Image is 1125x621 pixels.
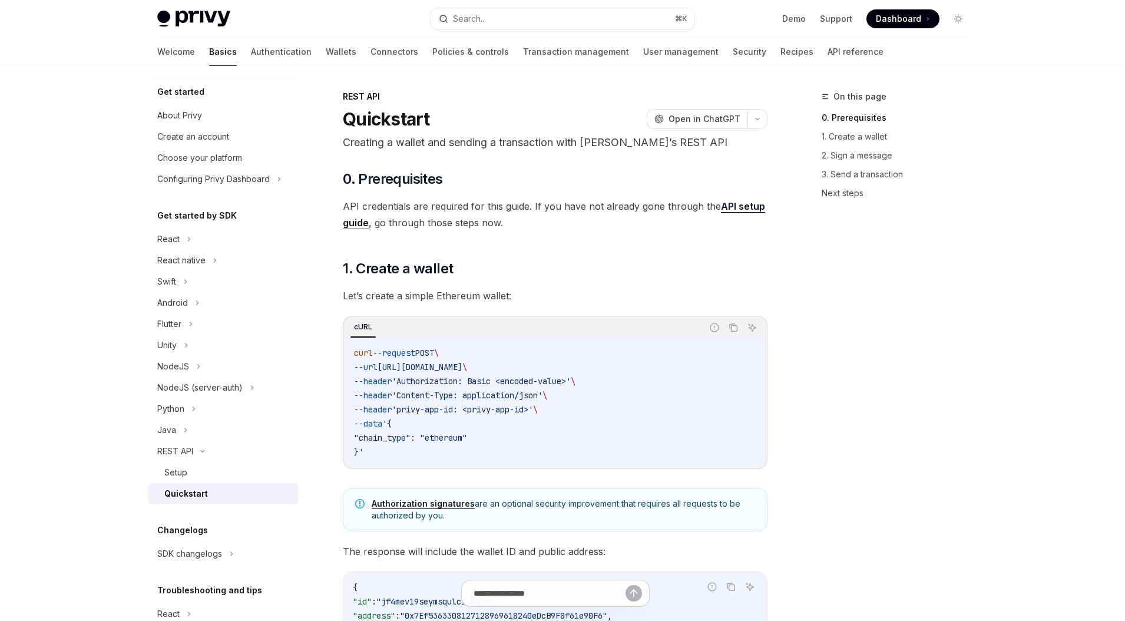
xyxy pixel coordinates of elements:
span: --data [354,418,382,429]
div: Choose your platform [157,151,242,165]
span: 'Authorization: Basic <encoded-value>' [392,376,571,387]
a: Authorization signatures [372,498,475,509]
a: Basics [209,38,237,66]
div: Unity [157,338,177,352]
div: React [157,607,180,621]
div: React native [157,253,206,267]
div: Quickstart [164,487,208,501]
button: Toggle dark mode [949,9,968,28]
div: REST API [343,91,767,103]
button: NodeJS [148,356,299,377]
span: --header [354,404,392,415]
a: 1. Create a wallet [822,127,977,146]
button: Copy the contents from the code block [726,320,741,335]
div: Java [157,423,176,437]
input: Ask a question... [474,580,626,606]
span: 0. Prerequisites [343,170,442,189]
img: light logo [157,11,230,27]
a: Policies & controls [432,38,509,66]
span: --request [373,348,415,358]
a: Next steps [822,184,977,203]
div: Android [157,296,188,310]
div: React [157,232,180,246]
span: '{ [382,418,392,429]
div: Python [157,402,184,416]
button: Unity [148,335,299,356]
div: Flutter [157,317,181,331]
a: Connectors [370,38,418,66]
a: Recipes [780,38,813,66]
span: Dashboard [876,13,921,25]
div: cURL [350,320,376,334]
a: Security [733,38,766,66]
button: Android [148,292,299,313]
a: Dashboard [866,9,939,28]
span: 'Content-Type: application/json' [392,390,542,401]
span: POST [415,348,434,358]
button: Ask AI [745,320,760,335]
a: 3. Send a transaction [822,165,977,184]
span: }' [354,447,363,457]
h5: Troubleshooting and tips [157,583,262,597]
div: REST API [157,444,193,458]
button: Report incorrect code [707,320,722,335]
span: \ [533,404,538,415]
a: Demo [782,13,806,25]
a: About Privy [148,105,299,126]
a: User management [643,38,719,66]
h5: Get started by SDK [157,209,237,223]
button: SDK changelogs [148,543,299,564]
span: Let’s create a simple Ethereum wallet: [343,288,767,304]
button: Flutter [148,313,299,335]
span: On this page [833,90,886,104]
span: Open in ChatGPT [669,113,740,125]
button: NodeJS (server-auth) [148,377,299,398]
span: --url [354,362,378,372]
span: 1. Create a wallet [343,259,453,278]
span: --header [354,376,392,387]
span: API credentials are required for this guide. If you have not already gone through the , go throug... [343,198,767,231]
button: Configuring Privy Dashboard [148,169,299,190]
span: [URL][DOMAIN_NAME] [378,362,462,372]
a: Transaction management [523,38,629,66]
button: Python [148,398,299,419]
h5: Changelogs [157,523,208,537]
button: Java [148,419,299,441]
button: React [148,229,299,250]
span: are an optional security improvement that requires all requests to be authorized by you. [372,498,755,521]
button: Send message [626,585,642,602]
h5: Get started [157,85,204,99]
div: NodeJS (server-auth) [157,381,243,395]
div: Setup [164,465,187,480]
div: Search... [453,12,486,26]
a: Support [820,13,852,25]
span: 'privy-app-id: <privy-app-id>' [392,404,533,415]
p: Creating a wallet and sending a transaction with [PERSON_NAME]’s REST API [343,134,767,151]
span: \ [434,348,439,358]
button: Open in ChatGPT [647,109,747,129]
a: Setup [148,462,299,483]
div: About Privy [157,108,202,123]
a: Wallets [326,38,356,66]
svg: Note [355,499,365,508]
span: curl [354,348,373,358]
div: Create an account [157,130,229,144]
span: \ [542,390,547,401]
span: \ [462,362,467,372]
span: ⌘ K [675,14,687,24]
button: React native [148,250,299,271]
a: Choose your platform [148,147,299,169]
button: Swift [148,271,299,292]
span: The response will include the wallet ID and public address: [343,543,767,560]
h1: Quickstart [343,108,430,130]
span: \ [571,376,575,387]
a: Quickstart [148,483,299,504]
div: SDK changelogs [157,547,222,561]
span: --header [354,390,392,401]
span: "chain_type": "ethereum" [354,432,467,443]
a: Create an account [148,126,299,147]
a: API reference [828,38,884,66]
div: Configuring Privy Dashboard [157,172,270,186]
div: NodeJS [157,359,189,374]
a: 2. Sign a message [822,146,977,165]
